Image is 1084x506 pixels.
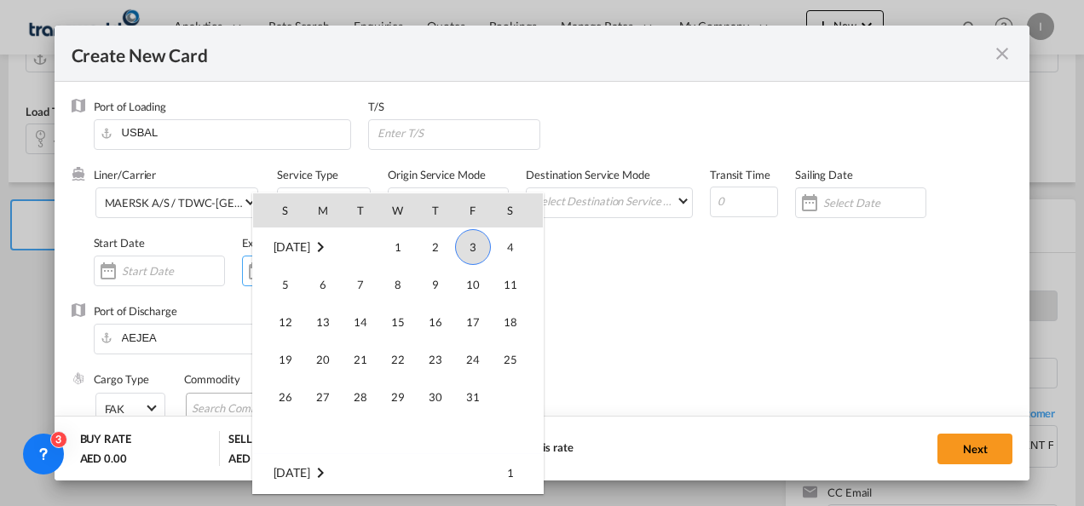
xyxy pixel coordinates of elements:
[381,342,415,377] span: 22
[343,380,378,414] span: 28
[306,380,340,414] span: 27
[253,378,304,416] td: Sunday October 26 2025
[418,342,453,377] span: 23
[253,416,543,454] tr: Week undefined
[381,305,415,339] span: 15
[379,228,417,267] td: Wednesday October 1 2025
[418,380,453,414] span: 30
[268,305,303,339] span: 12
[418,230,453,264] span: 2
[342,266,379,303] td: Tuesday October 7 2025
[492,454,543,492] td: Saturday November 1 2025
[381,267,415,302] span: 8
[304,303,342,341] td: Monday October 13 2025
[493,267,528,302] span: 11
[342,193,379,227] th: T
[417,193,454,227] th: T
[379,341,417,378] td: Wednesday October 22 2025
[306,305,340,339] span: 13
[342,378,379,416] td: Tuesday October 28 2025
[454,266,492,303] td: Friday October 10 2025
[418,305,453,339] span: 16
[417,228,454,267] td: Thursday October 2 2025
[253,193,304,227] th: S
[454,228,492,267] td: Friday October 3 2025
[306,267,340,302] span: 6
[304,193,342,227] th: M
[343,267,378,302] span: 7
[456,380,490,414] span: 31
[253,266,543,303] tr: Week 2
[493,305,528,339] span: 18
[454,193,492,227] th: F
[253,378,543,416] tr: Week 5
[253,341,543,378] tr: Week 4
[493,230,528,264] span: 4
[268,380,303,414] span: 26
[253,193,543,493] md-calendar: Calendar
[379,193,417,227] th: W
[417,266,454,303] td: Thursday October 9 2025
[454,341,492,378] td: Friday October 24 2025
[253,228,543,267] tr: Week 1
[342,341,379,378] td: Tuesday October 21 2025
[379,303,417,341] td: Wednesday October 15 2025
[304,266,342,303] td: Monday October 6 2025
[343,342,378,377] span: 21
[253,341,304,378] td: Sunday October 19 2025
[492,303,543,341] td: Saturday October 18 2025
[455,229,491,265] span: 3
[343,305,378,339] span: 14
[456,305,490,339] span: 17
[492,341,543,378] td: Saturday October 25 2025
[253,303,304,341] td: Sunday October 12 2025
[304,341,342,378] td: Monday October 20 2025
[342,303,379,341] td: Tuesday October 14 2025
[492,228,543,267] td: Saturday October 4 2025
[493,456,528,490] span: 1
[268,267,303,302] span: 5
[418,267,453,302] span: 9
[253,228,379,267] td: October 2025
[268,342,303,377] span: 19
[274,465,310,480] span: [DATE]
[253,454,379,492] td: November 2025
[417,303,454,341] td: Thursday October 16 2025
[381,230,415,264] span: 1
[306,342,340,377] span: 20
[381,380,415,414] span: 29
[493,342,528,377] span: 25
[456,342,490,377] span: 24
[492,266,543,303] td: Saturday October 11 2025
[274,239,310,254] span: [DATE]
[454,303,492,341] td: Friday October 17 2025
[454,378,492,416] td: Friday October 31 2025
[379,266,417,303] td: Wednesday October 8 2025
[253,303,543,341] tr: Week 3
[456,267,490,302] span: 10
[379,378,417,416] td: Wednesday October 29 2025
[253,266,304,303] td: Sunday October 5 2025
[417,378,454,416] td: Thursday October 30 2025
[304,378,342,416] td: Monday October 27 2025
[253,454,543,492] tr: Week 1
[417,341,454,378] td: Thursday October 23 2025
[492,193,543,227] th: S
